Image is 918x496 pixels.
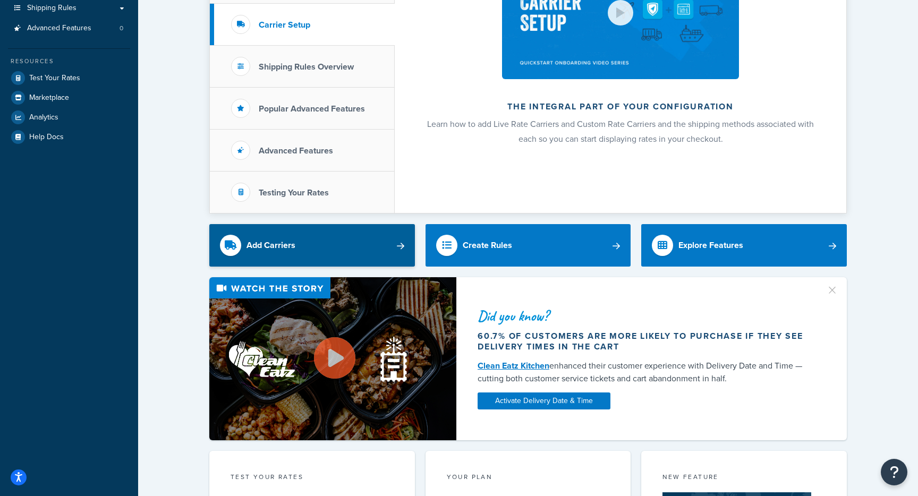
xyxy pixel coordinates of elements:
span: Help Docs [29,133,64,142]
li: Advanced Features [8,19,130,38]
a: Analytics [8,108,130,127]
a: Marketplace [8,88,130,107]
h3: Carrier Setup [259,20,310,30]
h2: The integral part of your configuration [423,102,818,112]
a: Add Carriers [209,224,415,267]
div: Did you know? [478,309,813,323]
div: enhanced their customer experience with Delivery Date and Time — cutting both customer service ti... [478,360,813,385]
span: Shipping Rules [27,4,76,13]
h3: Advanced Features [259,146,333,156]
a: Explore Features [641,224,847,267]
span: Test Your Rates [29,74,80,83]
div: Add Carriers [246,238,295,253]
h3: Shipping Rules Overview [259,62,354,72]
div: Explore Features [678,238,743,253]
span: Advanced Features [27,24,91,33]
div: Test your rates [231,472,394,484]
a: Activate Delivery Date & Time [478,392,610,409]
a: Create Rules [426,224,631,267]
span: Marketplace [29,93,69,102]
a: Advanced Features0 [8,19,130,38]
span: 0 [120,24,123,33]
img: Video thumbnail [209,277,456,440]
div: Resources [8,57,130,66]
a: Clean Eatz Kitchen [478,360,549,372]
a: Test Your Rates [8,69,130,88]
div: Your Plan [447,472,610,484]
div: 60.7% of customers are more likely to purchase if they see delivery times in the cart [478,331,813,352]
button: Open Resource Center [881,459,907,485]
a: Help Docs [8,127,130,147]
h3: Popular Advanced Features [259,104,365,114]
h3: Testing Your Rates [259,188,329,198]
span: Learn how to add Live Rate Carriers and Custom Rate Carriers and the shipping methods associated ... [427,118,814,145]
div: Create Rules [463,238,512,253]
span: Analytics [29,113,58,122]
div: New Feature [662,472,826,484]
